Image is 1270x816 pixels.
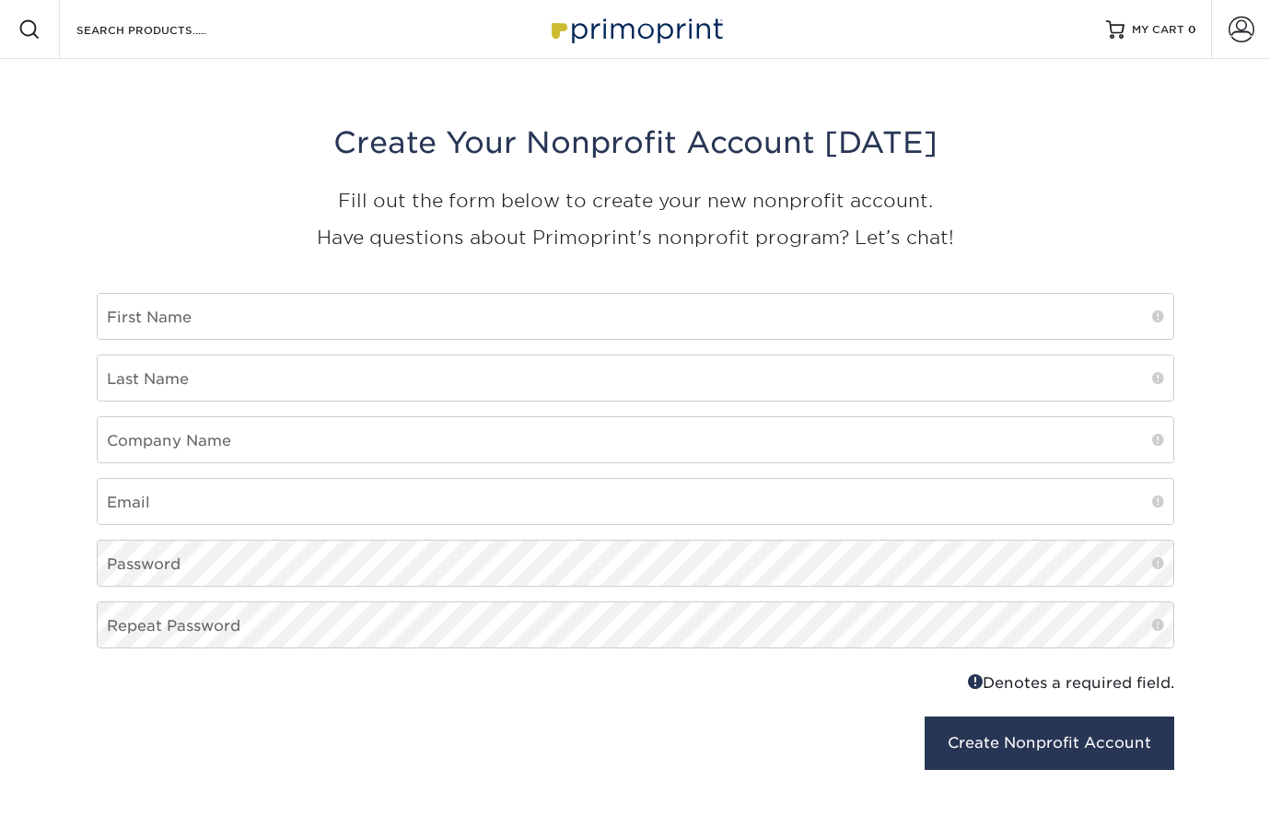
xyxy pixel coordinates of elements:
h3: Create Your Nonprofit Account [DATE] [97,125,1174,160]
span: MY CART [1132,22,1184,38]
span: 0 [1188,23,1196,36]
p: Fill out the form below to create your new nonprofit account. Have questions about Primoprint's n... [97,182,1174,256]
input: SEARCH PRODUCTS..... [75,18,254,41]
button: Create Nonprofit Account [925,717,1174,770]
img: Primoprint [543,9,728,49]
div: Denotes a required field. [649,670,1174,694]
